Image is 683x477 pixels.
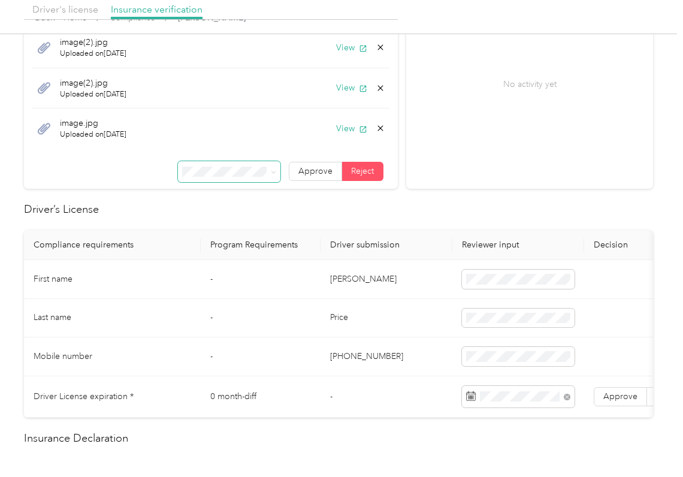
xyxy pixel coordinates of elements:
[201,260,321,299] td: -
[321,299,452,338] td: Price
[60,117,126,129] span: image.jpg
[24,230,201,260] th: Compliance requirements
[503,78,557,90] p: No activity yet
[34,274,72,284] span: First name
[336,122,367,135] button: View
[336,81,367,94] button: View
[298,166,333,176] span: Approve
[60,129,126,140] span: Uploaded on [DATE]
[34,351,92,361] span: Mobile number
[201,230,321,260] th: Program Requirements
[321,230,452,260] th: Driver submission
[24,430,653,446] h2: Insurance Declaration
[24,376,201,418] td: Driver License expiration *
[32,4,98,15] span: Driver's license
[201,376,321,418] td: 0 month-diff
[321,376,452,418] td: -
[60,77,126,89] span: image(2).jpg
[34,312,71,322] span: Last name
[321,337,452,376] td: [PHONE_NUMBER]
[336,41,367,54] button: View
[24,260,201,299] td: First name
[24,299,201,338] td: Last name
[452,230,584,260] th: Reviewer input
[201,299,321,338] td: -
[351,166,374,176] span: Reject
[616,410,683,477] iframe: Everlance-gr Chat Button Frame
[24,201,653,218] h2: Driver’s License
[60,36,126,49] span: image(2).jpg
[24,337,201,376] td: Mobile number
[111,4,203,15] span: Insurance verification
[321,260,452,299] td: [PERSON_NAME]
[60,49,126,59] span: Uploaded on [DATE]
[603,391,637,401] span: Approve
[60,89,126,100] span: Uploaded on [DATE]
[34,391,134,401] span: Driver License expiration *
[201,337,321,376] td: -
